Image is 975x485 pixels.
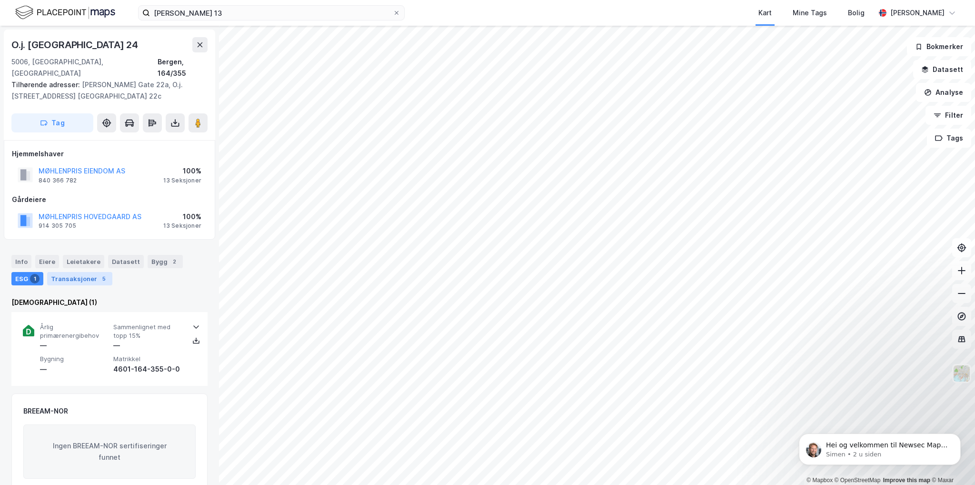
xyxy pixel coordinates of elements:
[883,477,930,484] a: Improve this map
[907,37,971,56] button: Bokmerker
[927,129,971,148] button: Tags
[793,7,827,19] div: Mine Tags
[39,177,77,184] div: 840 366 782
[806,477,833,484] a: Mapbox
[113,355,183,363] span: Matrikkel
[113,340,183,351] div: —
[63,255,104,268] div: Leietakere
[99,274,109,283] div: 5
[11,79,200,102] div: [PERSON_NAME] Gate 22a, O.j. [STREET_ADDRESS] [GEOGRAPHIC_DATA] 22c
[148,255,183,268] div: Bygg
[39,222,76,230] div: 914 305 705
[916,83,971,102] button: Analyse
[11,81,82,89] span: Tilhørende adresser:
[40,340,109,351] div: —
[913,60,971,79] button: Datasett
[150,6,393,20] input: Søk på adresse, matrikkel, gårdeiere, leietakere eller personer
[11,297,208,308] div: [DEMOGRAPHIC_DATA] (1)
[35,255,59,268] div: Eiere
[15,4,115,21] img: logo.f888ab2527a4732fd821a326f86c7f29.svg
[23,405,68,417] div: BREEAM-NOR
[163,211,201,222] div: 100%
[30,274,40,283] div: 1
[953,364,971,383] img: Z
[113,323,183,340] span: Sammenlignet med topp 15%
[163,222,201,230] div: 13 Seksjoner
[163,165,201,177] div: 100%
[848,7,865,19] div: Bolig
[890,7,945,19] div: [PERSON_NAME]
[23,424,196,479] div: Ingen BREEAM-NOR sertifiseringer funnet
[785,414,975,480] iframe: Intercom notifications melding
[158,56,208,79] div: Bergen, 164/355
[47,272,112,285] div: Transaksjoner
[758,7,772,19] div: Kart
[12,148,207,160] div: Hjemmelshaver
[169,257,179,266] div: 2
[40,355,109,363] span: Bygning
[925,106,971,125] button: Filter
[40,323,109,340] span: Årlig primærenergibehov
[40,364,109,375] div: —
[113,364,183,375] div: 4601-164-355-0-0
[11,255,31,268] div: Info
[11,272,43,285] div: ESG
[163,177,201,184] div: 13 Seksjoner
[11,37,140,52] div: O.j. [GEOGRAPHIC_DATA] 24
[11,113,93,132] button: Tag
[12,194,207,205] div: Gårdeiere
[11,56,158,79] div: 5006, [GEOGRAPHIC_DATA], [GEOGRAPHIC_DATA]
[108,255,144,268] div: Datasett
[835,477,881,484] a: OpenStreetMap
